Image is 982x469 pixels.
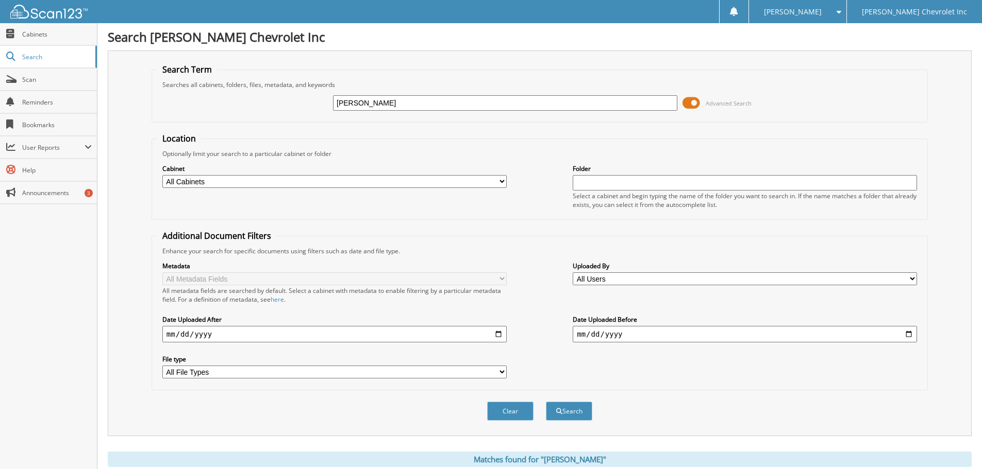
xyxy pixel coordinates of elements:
label: Cabinet [162,164,507,173]
label: Uploaded By [573,262,917,270]
label: Folder [573,164,917,173]
button: Search [546,402,592,421]
span: Reminders [22,98,92,107]
div: Enhance your search for specific documents using filters such as date and file type. [157,247,922,255]
span: Bookmarks [22,120,92,129]
span: [PERSON_NAME] Chevrolet Inc [862,9,967,15]
label: Date Uploaded After [162,315,507,324]
span: Announcements [22,188,92,197]
input: end [573,326,917,342]
img: scan123-logo-white.svg [10,5,88,19]
span: User Reports [22,143,85,152]
div: Optionally limit your search to a particular cabinet or folder [157,149,922,158]
a: here [271,295,284,304]
div: Select a cabinet and begin typing the name of the folder you want to search in. If the name match... [573,192,917,209]
h1: Search [PERSON_NAME] Chevrolet Inc [108,28,972,45]
div: Matches found for "[PERSON_NAME]" [108,451,972,467]
label: Date Uploaded Before [573,315,917,324]
span: [PERSON_NAME] [764,9,822,15]
label: File type [162,355,507,363]
span: Help [22,166,92,175]
div: Searches all cabinets, folders, files, metadata, and keywords [157,80,922,89]
span: Scan [22,75,92,84]
legend: Search Term [157,64,217,75]
legend: Additional Document Filters [157,230,276,241]
span: Advanced Search [706,99,752,107]
span: Search [22,53,90,61]
div: 3 [85,189,93,197]
legend: Location [157,133,201,144]
div: All metadata fields are searched by default. Select a cabinet with metadata to enable filtering b... [162,286,507,304]
span: Cabinets [22,30,92,39]
button: Clear [487,402,534,421]
label: Metadata [162,262,507,270]
input: start [162,326,507,342]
